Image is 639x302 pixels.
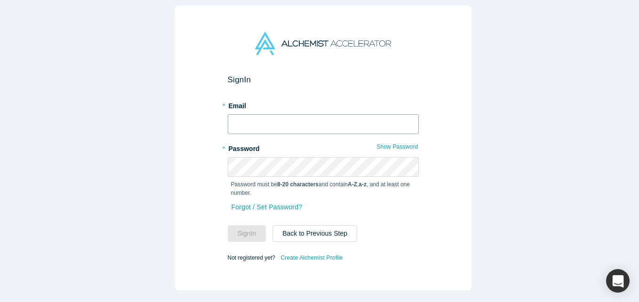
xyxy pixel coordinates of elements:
a: Create Alchemist Profile [280,252,343,264]
a: Forgot / Set Password? [231,199,303,215]
img: Alchemist Accelerator Logo [255,32,391,55]
span: Not registered yet? [228,254,275,261]
p: Password must be and contain , , and at least one number. [231,180,415,197]
label: Email [228,98,419,111]
h2: Sign In [228,75,419,85]
button: SignIn [228,225,266,242]
label: Password [228,141,419,154]
button: Back to Previous Step [272,225,357,242]
button: Show Password [376,141,418,153]
strong: a-z [359,181,367,188]
strong: A-Z [348,181,357,188]
strong: 8-20 characters [277,181,319,188]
